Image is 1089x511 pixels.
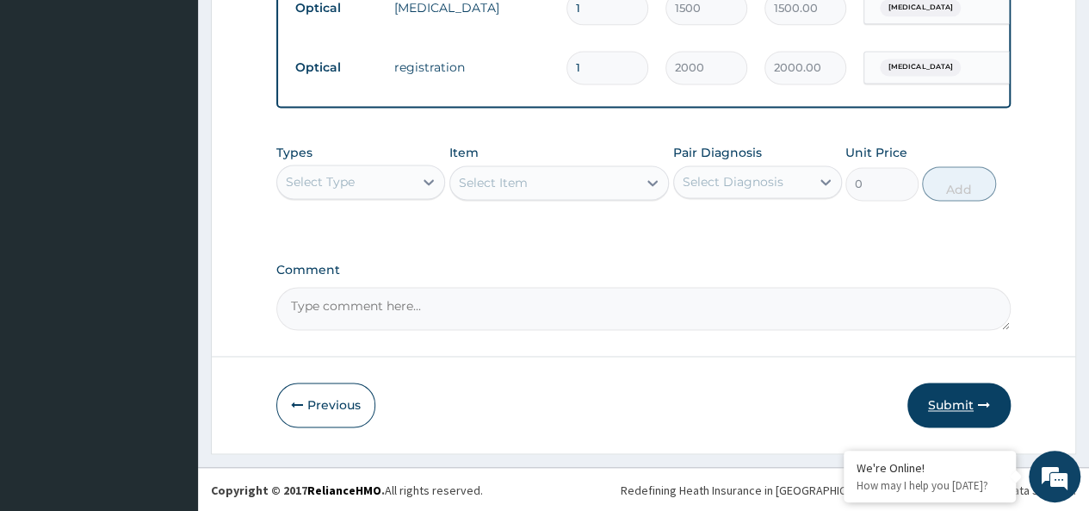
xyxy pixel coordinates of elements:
div: Select Diagnosis [683,173,783,190]
span: [MEDICAL_DATA] [880,59,961,76]
footer: All rights reserved. [198,467,1089,511]
img: d_794563401_company_1708531726252_794563401 [32,86,70,129]
button: Previous [276,383,375,427]
div: Chat with us now [90,97,289,119]
label: Types [276,146,312,160]
td: Optical [287,52,386,84]
label: Item [449,144,479,161]
label: Unit Price [845,144,907,161]
button: Submit [907,383,1011,427]
a: RelianceHMO [307,482,381,497]
button: Add [922,166,995,201]
div: Select Type [286,173,355,190]
div: We're Online! [857,460,1003,476]
span: We're online! [100,148,238,322]
label: Pair Diagnosis [673,144,762,161]
label: Comment [276,263,1011,277]
textarea: Type your message and hit 'Enter' [9,333,328,394]
div: Minimize live chat window [282,9,324,50]
p: How may I help you today? [857,478,1003,493]
div: Redefining Heath Insurance in [GEOGRAPHIC_DATA] using Telemedicine and Data Science! [621,481,1076,498]
strong: Copyright © 2017 . [211,482,385,497]
td: registration [386,50,558,84]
